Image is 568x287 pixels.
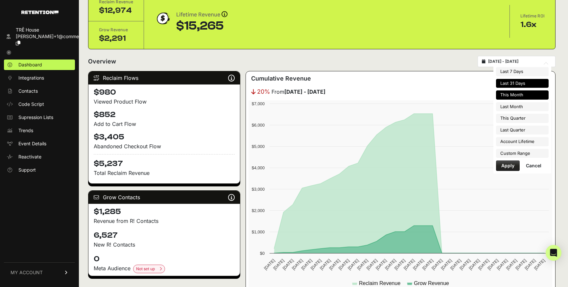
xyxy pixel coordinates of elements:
a: Trends [4,125,75,136]
li: Last 7 Days [496,67,549,76]
text: [DATE] [375,258,388,271]
text: Grow Revenue [414,280,449,286]
a: Reactivate [4,152,75,162]
strong: [DATE] - [DATE] [284,88,325,95]
text: [DATE] [449,258,462,271]
text: [DATE] [440,258,453,271]
text: [DATE] [356,258,369,271]
text: [DATE] [347,258,360,271]
text: [DATE] [300,258,313,271]
div: Lifetime ROI [520,13,545,19]
a: Code Script [4,99,75,109]
text: [DATE] [328,258,341,271]
text: [DATE] [486,258,499,271]
h4: $1,285 [94,206,235,217]
div: TRĒ House [16,27,87,33]
text: [DATE] [319,258,332,271]
div: $2,291 [99,33,133,44]
text: $5,000 [252,144,265,149]
text: [DATE] [291,258,304,271]
a: TRĒ House [PERSON_NAME]+1@commerc... [4,25,75,48]
li: This Month [496,90,549,100]
a: Support [4,165,75,175]
li: Last 31 Days [496,79,549,88]
text: [DATE] [412,258,425,271]
text: [DATE] [282,258,295,271]
button: Cancel [521,160,547,171]
h3: Cumulative Revenue [251,74,311,83]
text: $2,000 [252,208,265,213]
div: 1.6x [520,19,545,30]
h4: $980 [94,87,235,98]
a: MY ACCOUNT [4,262,75,282]
p: Revenue from R! Contacts [94,217,235,225]
text: [DATE] [310,258,322,271]
span: Reactivate [18,154,41,160]
span: Support [18,167,36,173]
h4: $5,237 [94,154,235,169]
h4: $3,405 [94,132,235,142]
span: Contacts [18,88,38,94]
text: $4,000 [252,165,265,170]
div: Grow Contacts [88,191,240,204]
text: [DATE] [384,258,397,271]
button: Apply [496,160,520,171]
a: Contacts [4,86,75,96]
text: [DATE] [496,258,509,271]
text: [DATE] [468,258,481,271]
text: $6,000 [252,123,265,128]
span: 20% [257,87,270,96]
span: Integrations [18,75,44,81]
span: MY ACCOUNT [11,269,43,276]
p: Total Reclaim Revenue [94,169,235,177]
div: Grow Revenue [99,27,133,33]
div: Abandoned Checkout Flow [94,142,235,150]
li: Account Lifetime [496,137,549,146]
text: [DATE] [505,258,518,271]
text: $3,000 [252,187,265,192]
span: Code Script [18,101,44,108]
text: [DATE] [459,258,471,271]
text: [DATE] [477,258,490,271]
img: Retention.com [21,11,59,14]
text: $1,000 [252,229,265,234]
a: Dashboard [4,60,75,70]
text: [DATE] [431,258,443,271]
div: Add to Cart Flow [94,120,235,128]
text: [DATE] [514,258,527,271]
div: $15,265 [176,19,227,33]
span: Event Details [18,140,46,147]
h4: 0 [94,254,235,264]
div: $12,974 [99,5,133,16]
div: Reclaim Flows [88,71,240,84]
h2: Overview [88,57,116,66]
a: Event Details [4,138,75,149]
li: Last Month [496,102,549,111]
li: Last Quarter [496,126,549,135]
div: Lifetime Revenue [176,10,227,19]
text: [DATE] [393,258,406,271]
span: Supression Lists [18,114,53,121]
a: Integrations [4,73,75,83]
text: [DATE] [524,258,537,271]
text: [DATE] [421,258,434,271]
img: dollar-coin-05c43ed7efb7bc0c12610022525b4bbbb207c7efeef5aecc26f025e68dcafac9.png [154,10,171,27]
text: Reclaim Revenue [359,280,400,286]
h4: 6,527 [94,230,235,241]
text: [DATE] [403,258,415,271]
div: Meta Audience [94,264,235,273]
li: Custom Range [496,149,549,158]
text: $0 [260,251,265,256]
p: New R! Contacts [94,241,235,249]
a: Supression Lists [4,112,75,123]
text: [DATE] [272,258,285,271]
text: [DATE] [366,258,378,271]
div: Viewed Product Flow [94,98,235,106]
li: This Quarter [496,114,549,123]
text: [DATE] [338,258,350,271]
text: $7,000 [252,101,265,106]
text: [DATE] [533,258,546,271]
span: [PERSON_NAME]+1@commerc... [16,34,87,39]
h4: $852 [94,109,235,120]
div: Open Intercom Messenger [546,245,561,261]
